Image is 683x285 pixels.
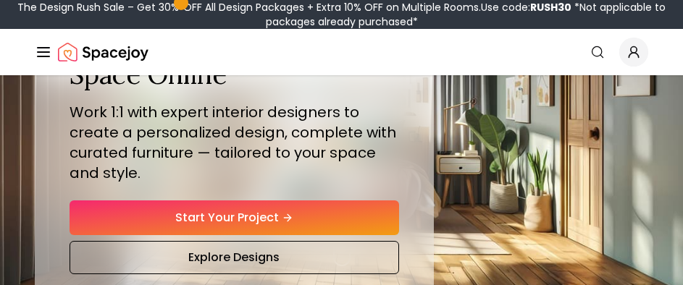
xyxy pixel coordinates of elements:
[58,38,148,67] a: Spacejoy
[70,28,399,90] h1: Design Your Dream Space Online
[58,38,148,67] img: Spacejoy Logo
[70,102,399,183] p: Work 1:1 with expert interior designers to create a personalized design, complete with curated fu...
[70,200,399,235] a: Start Your Project
[35,29,648,75] nav: Global
[70,241,399,274] a: Explore Designs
